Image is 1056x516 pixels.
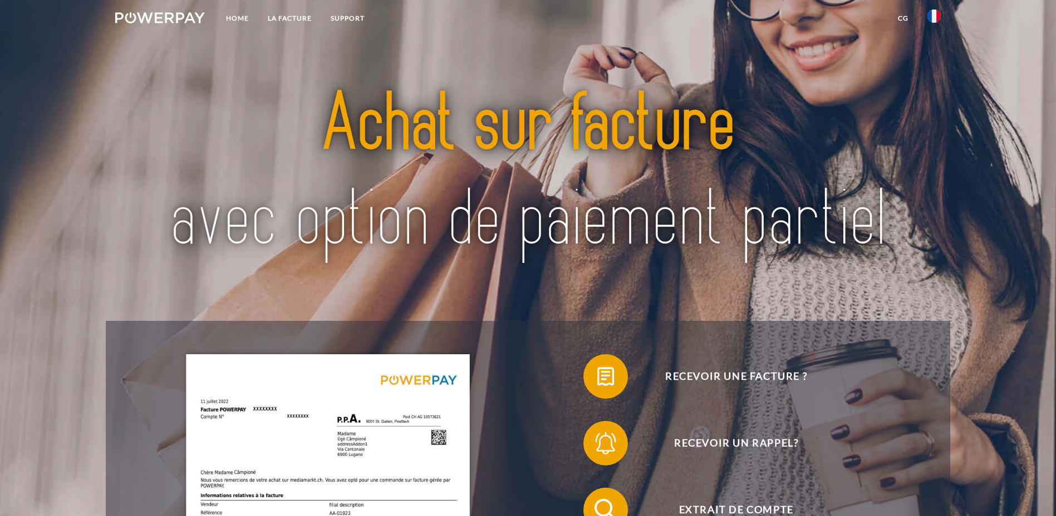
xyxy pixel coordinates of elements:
img: fr [927,9,941,23]
a: CG [888,8,918,28]
img: qb_bell.svg [592,429,620,457]
span: Recevoir une facture ? [600,354,872,399]
a: Home [217,8,258,28]
img: title-powerpay_fr.svg [156,52,900,294]
span: Recevoir un rappel? [600,421,872,465]
button: Recevoir une facture ? [583,354,873,399]
img: logo-powerpay-white.svg [115,12,205,23]
img: qb_bill.svg [592,363,620,390]
button: Recevoir un rappel? [583,421,873,465]
a: Support [321,8,374,28]
a: LA FACTURE [258,8,321,28]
